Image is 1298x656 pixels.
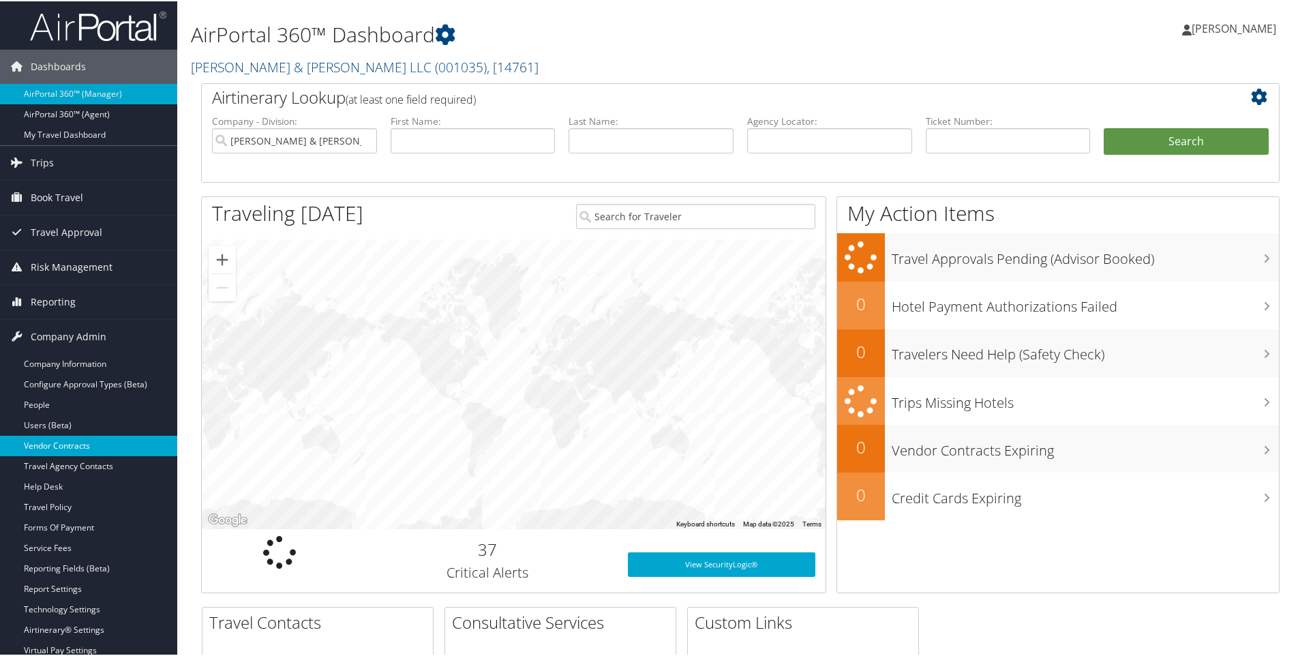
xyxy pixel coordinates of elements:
[837,434,885,458] h2: 0
[802,519,821,526] a: Terms (opens in new tab)
[695,610,918,633] h2: Custom Links
[747,113,912,127] label: Agency Locator:
[487,57,539,75] span: , [ 14761 ]
[368,537,607,560] h2: 37
[837,328,1279,376] a: 0Travelers Need Help (Safety Check)
[837,339,885,362] h2: 0
[452,610,676,633] h2: Consultative Services
[837,280,1279,328] a: 0Hotel Payment Authorizations Failed
[209,273,236,300] button: Zoom out
[1192,20,1276,35] span: [PERSON_NAME]
[346,91,476,106] span: (at least one field required)
[209,245,236,272] button: Zoom in
[391,113,556,127] label: First Name:
[31,179,83,213] span: Book Travel
[368,562,607,581] h3: Critical Alerts
[892,241,1279,267] h3: Travel Approvals Pending (Advisor Booked)
[209,610,433,633] h2: Travel Contacts
[892,385,1279,411] h3: Trips Missing Hotels
[31,249,112,283] span: Risk Management
[31,284,76,318] span: Reporting
[837,471,1279,519] a: 0Credit Cards Expiring
[926,113,1091,127] label: Ticket Number:
[435,57,487,75] span: ( 001035 )
[212,113,377,127] label: Company - Division:
[892,337,1279,363] h3: Travelers Need Help (Safety Check)
[31,214,102,248] span: Travel Approval
[892,289,1279,315] h3: Hotel Payment Authorizations Failed
[31,318,106,353] span: Company Admin
[1182,7,1290,48] a: [PERSON_NAME]
[1104,127,1269,154] button: Search
[191,57,539,75] a: [PERSON_NAME] & [PERSON_NAME] LLC
[837,376,1279,424] a: Trips Missing Hotels
[837,198,1279,226] h1: My Action Items
[31,145,54,179] span: Trips
[212,85,1179,108] h2: Airtinerary Lookup
[628,551,815,576] a: View SecurityLogic®
[212,198,363,226] h1: Traveling [DATE]
[676,518,735,528] button: Keyboard shortcuts
[30,9,166,41] img: airportal-logo.png
[205,510,250,528] img: Google
[892,433,1279,459] h3: Vendor Contracts Expiring
[576,203,815,228] input: Search for Traveler
[837,291,885,314] h2: 0
[743,519,794,526] span: Map data ©2025
[837,482,885,505] h2: 0
[892,481,1279,507] h3: Credit Cards Expiring
[205,510,250,528] a: Open this area in Google Maps (opens a new window)
[569,113,734,127] label: Last Name:
[837,232,1279,280] a: Travel Approvals Pending (Advisor Booked)
[191,19,924,48] h1: AirPortal 360™ Dashboard
[837,423,1279,471] a: 0Vendor Contracts Expiring
[31,48,86,83] span: Dashboards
